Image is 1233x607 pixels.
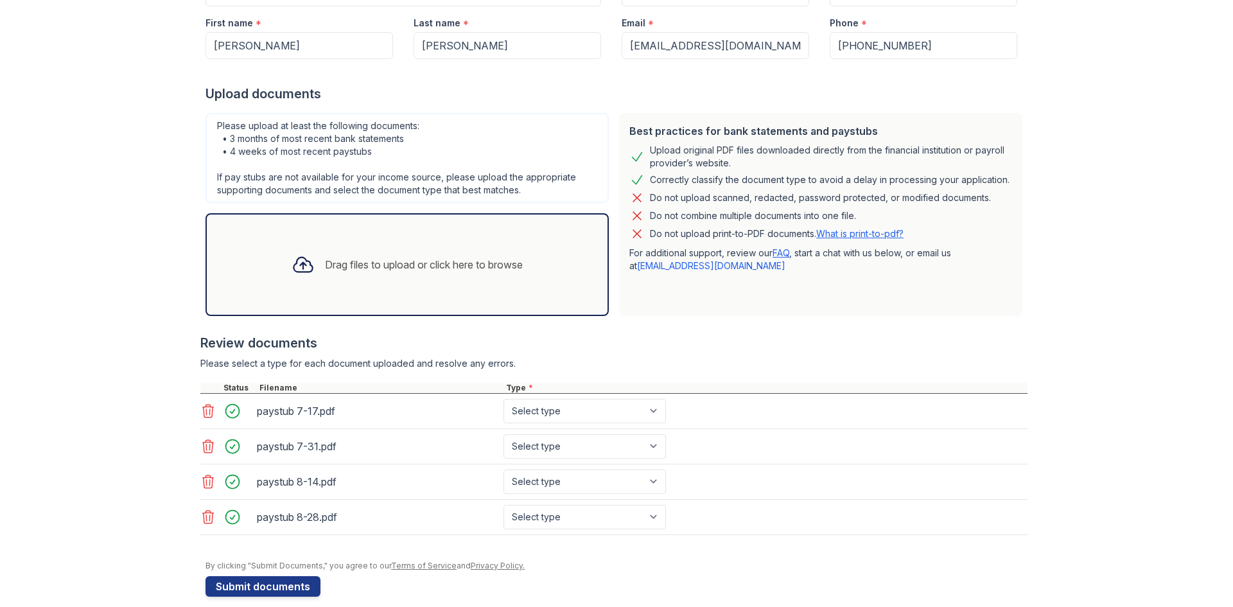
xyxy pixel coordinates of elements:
[205,113,609,203] div: Please upload at least the following documents: • 3 months of most recent bank statements • 4 wee...
[257,436,498,457] div: paystub 7-31.pdf
[622,17,645,30] label: Email
[257,507,498,527] div: paystub 8-28.pdf
[257,401,498,421] div: paystub 7-17.pdf
[257,383,503,393] div: Filename
[205,576,320,597] button: Submit documents
[205,561,1027,571] div: By clicking "Submit Documents," you agree to our and
[629,123,1012,139] div: Best practices for bank statements and paystubs
[637,260,785,271] a: [EMAIL_ADDRESS][DOMAIN_NAME]
[650,227,904,240] p: Do not upload print-to-PDF documents.
[257,471,498,492] div: paystub 8-14.pdf
[816,228,904,239] a: What is print-to-pdf?
[503,383,1027,393] div: Type
[325,257,523,272] div: Drag files to upload or click here to browse
[200,334,1027,352] div: Review documents
[830,17,859,30] label: Phone
[221,383,257,393] div: Status
[650,144,1012,170] div: Upload original PDF files downloaded directly from the financial institution or payroll provider’...
[391,561,457,570] a: Terms of Service
[414,17,460,30] label: Last name
[205,17,253,30] label: First name
[200,357,1027,370] div: Please select a type for each document uploaded and resolve any errors.
[650,172,1010,188] div: Correctly classify the document type to avoid a delay in processing your application.
[650,208,856,224] div: Do not combine multiple documents into one file.
[629,247,1012,272] p: For additional support, review our , start a chat with us below, or email us at
[773,247,789,258] a: FAQ
[650,190,991,206] div: Do not upload scanned, redacted, password protected, or modified documents.
[471,561,525,570] a: Privacy Policy.
[205,85,1027,103] div: Upload documents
